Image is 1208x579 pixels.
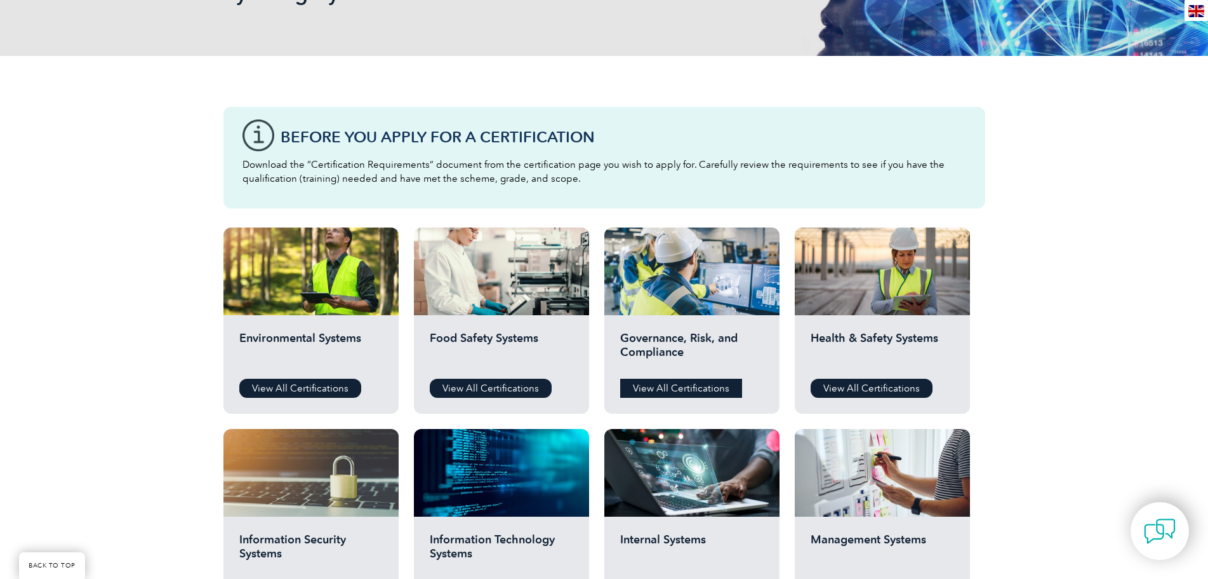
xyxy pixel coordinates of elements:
h2: Health & Safety Systems [811,331,954,369]
h3: Before You Apply For a Certification [281,129,966,145]
h2: Management Systems [811,533,954,571]
h2: Information Technology Systems [430,533,573,571]
h2: Governance, Risk, and Compliance [620,331,764,369]
a: View All Certifications [430,379,552,398]
img: contact-chat.png [1144,515,1176,547]
h2: Food Safety Systems [430,331,573,369]
a: View All Certifications [811,379,933,398]
a: View All Certifications [620,379,742,398]
a: BACK TO TOP [19,552,85,579]
p: Download the “Certification Requirements” document from the certification page you wish to apply ... [242,158,966,186]
h2: Internal Systems [620,533,764,571]
a: View All Certifications [239,379,361,398]
h2: Information Security Systems [239,533,383,571]
img: en [1188,5,1204,17]
h2: Environmental Systems [239,331,383,369]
